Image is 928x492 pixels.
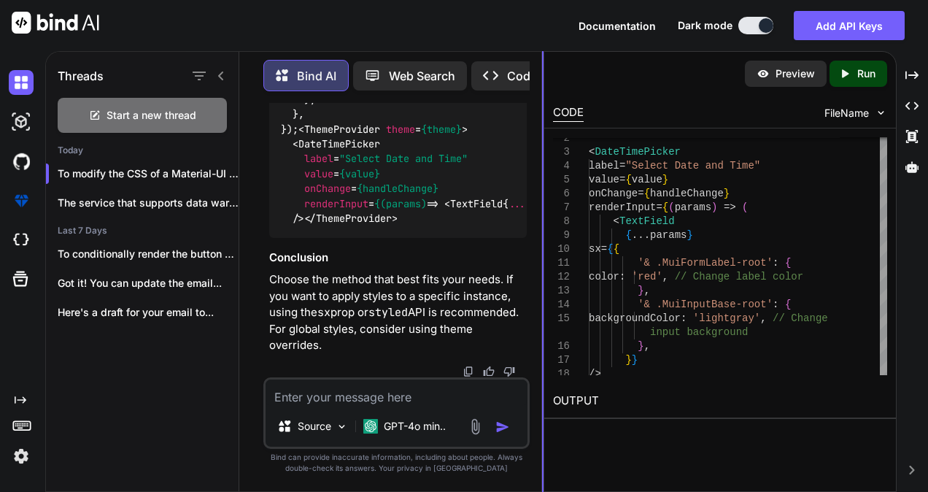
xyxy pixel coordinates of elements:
span: value [589,174,619,185]
span: params [674,201,711,213]
span: } [625,354,631,366]
span: value [304,167,333,180]
span: onChange [589,188,638,199]
span: input background [650,326,748,338]
p: Here's a draft for your email to... [58,305,239,320]
span: sx [589,243,601,255]
span: // Change label color [674,271,803,282]
div: CODE [553,104,584,122]
span: < = > [298,123,468,136]
code: sx [317,305,330,320]
img: icon [495,420,510,434]
span: handleChange [650,188,724,199]
p: GPT-4o min.. [384,419,446,434]
span: = [601,243,607,255]
h2: OUTPUT [544,384,896,418]
span: { [662,201,668,213]
div: 12 [553,270,570,284]
span: '& .MuiInputBase-root' [638,299,773,310]
span: } [662,174,668,185]
span: {theme} [421,123,462,136]
span: { [613,243,619,255]
div: 9 [553,228,570,242]
span: } [638,340,643,352]
div: 3 [553,145,570,159]
span: "Select Date and Time" [625,160,760,172]
img: like [483,366,495,377]
div: 10 [553,242,570,256]
button: Documentation [579,18,656,34]
span: label [589,160,619,172]
span: renderInput [304,197,368,210]
img: Bind AI [12,12,99,34]
span: = [619,160,625,172]
span: , [643,285,649,296]
span: DateTimePicker [298,137,380,150]
span: < [589,146,595,158]
span: : [773,257,778,269]
span: 'red' [632,271,662,282]
p: Source [298,419,331,434]
span: // Change [773,312,828,324]
span: { [643,188,649,199]
span: color [589,271,619,282]
span: : [773,299,778,310]
img: settings [9,444,34,469]
span: ... [632,229,650,241]
span: FileName [824,106,869,120]
span: label [304,153,333,166]
span: TextField [619,215,675,227]
span: renderInput [589,201,656,213]
span: Dark mode [678,18,732,33]
span: } [638,285,643,296]
h2: Today [46,145,239,156]
p: Got it! You can update the email... [58,276,239,291]
span: { [625,174,631,185]
span: ( [742,201,748,213]
span: onChange [304,182,351,196]
span: backgroundColor [589,312,681,324]
p: Choose the method that best fits your needs. If you want to apply styles to a specific instance, ... [269,272,527,354]
span: = [619,174,625,185]
span: => [724,201,736,213]
img: githubDark [9,149,34,174]
div: 17 [553,353,570,367]
img: attachment [467,418,484,435]
span: { [625,229,631,241]
span: TextField [450,197,503,210]
span: { [785,299,791,310]
span: value [632,174,662,185]
img: darkAi-studio [9,109,34,134]
span: 'lightgray' [693,312,760,324]
span: ( [668,201,674,213]
div: 15 [553,312,570,326]
img: chevron down [875,107,887,119]
code: styled [368,305,408,320]
span: </ > [304,212,398,225]
span: {(params) [374,197,427,210]
span: {value} [339,167,380,180]
span: , [643,340,649,352]
div: 8 [553,215,570,228]
img: premium [9,188,34,213]
span: } [724,188,730,199]
div: 18 [553,367,570,381]
span: , [760,312,766,324]
span: { [607,243,613,255]
div: 14 [553,298,570,312]
span: } /> [281,123,590,225]
span: ...params [509,197,561,210]
span: "Select Date and Time" [339,153,468,166]
span: Start a new thread [107,108,196,123]
p: Preview [776,66,815,81]
span: '& .MuiFormLabel-root' [638,257,773,269]
div: 11 [553,256,570,270]
img: Pick Models [336,420,348,433]
div: 16 [553,339,570,353]
p: To modify the CSS of a Material-UI (MUI)... [58,166,239,181]
h3: Conclusion [269,250,527,266]
div: 7 [553,201,570,215]
p: Bind AI [297,67,336,85]
span: /> [589,368,601,380]
p: Bind can provide inaccurate information, including about people. Always double-check its answers.... [263,452,530,474]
